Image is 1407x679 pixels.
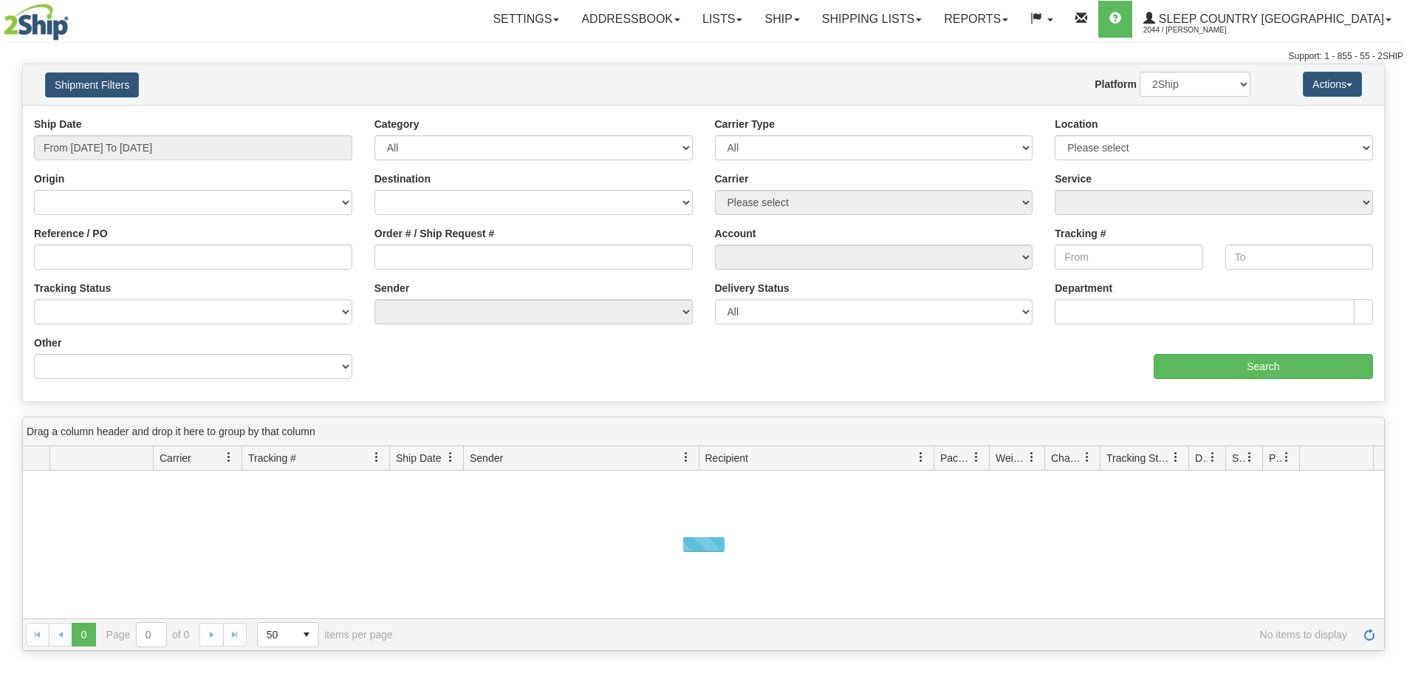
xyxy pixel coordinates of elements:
[106,622,190,647] span: Page of 0
[438,445,463,470] a: Ship Date filter column settings
[753,1,810,38] a: Ship
[396,451,441,465] span: Ship Date
[691,1,753,38] a: Lists
[1055,117,1098,132] label: Location
[34,281,111,296] label: Tracking Status
[1055,245,1202,270] input: From
[1200,445,1225,470] a: Delivery Status filter column settings
[940,451,971,465] span: Packages
[1358,623,1381,646] a: Refresh
[374,281,409,296] label: Sender
[908,445,934,470] a: Recipient filter column settings
[414,629,1347,641] span: No items to display
[295,623,318,646] span: select
[1095,77,1137,92] label: Platform
[4,4,69,41] img: logo2044.jpg
[715,281,790,296] label: Delivery Status
[257,622,393,647] span: items per page
[1303,72,1362,97] button: Actions
[4,50,1403,63] div: Support: 1 - 855 - 55 - 2SHIP
[1195,451,1208,465] span: Delivery Status
[160,451,191,465] span: Carrier
[1269,451,1281,465] span: Pickup Status
[72,623,95,646] span: Page 0
[674,445,699,470] a: Sender filter column settings
[34,226,108,241] label: Reference / PO
[34,335,61,350] label: Other
[1019,445,1044,470] a: Weight filter column settings
[964,445,989,470] a: Packages filter column settings
[257,622,319,647] span: Page sizes drop down
[715,117,775,132] label: Carrier Type
[1163,445,1188,470] a: Tracking Status filter column settings
[996,451,1027,465] span: Weight
[1237,445,1262,470] a: Shipment Issues filter column settings
[1154,354,1373,379] input: Search
[34,171,64,186] label: Origin
[364,445,389,470] a: Tracking # filter column settings
[1232,451,1245,465] span: Shipment Issues
[811,1,933,38] a: Shipping lists
[1155,13,1384,25] span: Sleep Country [GEOGRAPHIC_DATA]
[248,451,296,465] span: Tracking #
[1075,445,1100,470] a: Charge filter column settings
[715,171,749,186] label: Carrier
[705,451,748,465] span: Recipient
[374,171,431,186] label: Destination
[1274,445,1299,470] a: Pickup Status filter column settings
[216,445,242,470] a: Carrier filter column settings
[23,417,1384,446] div: grid grouping header
[45,72,139,98] button: Shipment Filters
[715,226,756,241] label: Account
[1106,451,1171,465] span: Tracking Status
[267,627,286,642] span: 50
[1055,281,1112,296] label: Department
[1132,1,1403,38] a: Sleep Country [GEOGRAPHIC_DATA] 2044 / [PERSON_NAME]
[1143,23,1254,38] span: 2044 / [PERSON_NAME]
[570,1,691,38] a: Addressbook
[1051,451,1082,465] span: Charge
[482,1,570,38] a: Settings
[374,117,420,132] label: Category
[1373,264,1406,414] iframe: chat widget
[374,226,495,241] label: Order # / Ship Request #
[1055,171,1092,186] label: Service
[34,117,82,132] label: Ship Date
[470,451,503,465] span: Sender
[1055,226,1106,241] label: Tracking #
[1225,245,1373,270] input: To
[933,1,1019,38] a: Reports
